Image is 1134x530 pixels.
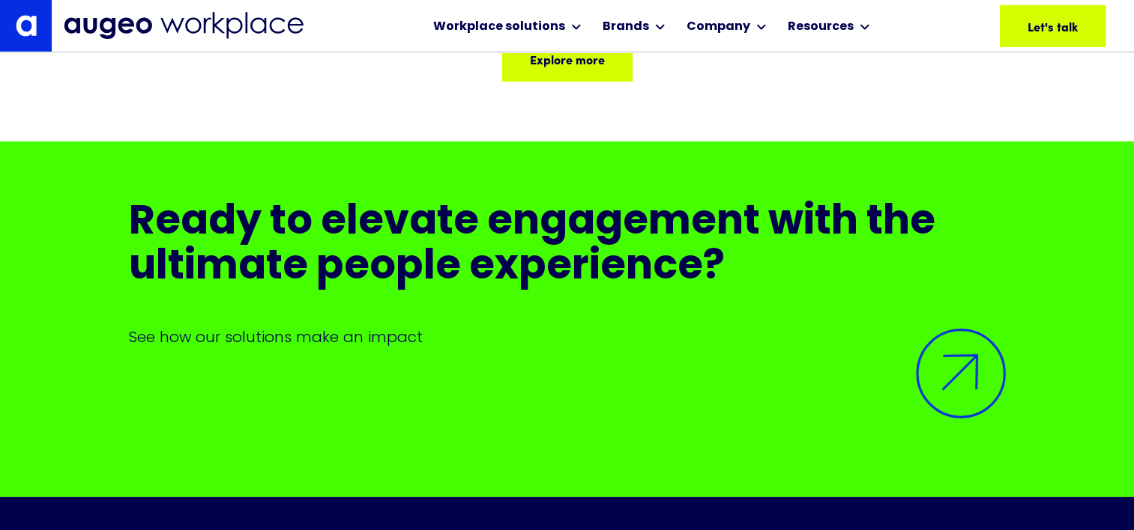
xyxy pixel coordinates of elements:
[788,18,854,36] div: Resources
[129,326,1006,347] p: See how our solutions make an impact
[502,37,633,82] a: Explore more
[129,201,1006,437] a: Ready to elevate engagement with the ultimate people experience?See how our solutions make an imp...
[603,18,649,36] div: Brands
[129,201,1006,290] h2: Ready to elevate engagement with the ultimate people experience?
[433,18,565,36] div: Workplace solutions
[1000,5,1106,47] a: Let's talk
[916,329,1006,418] img: Arrow symbol in bright blue pointing diagonally upward and to the right to indicate an active link.
[687,18,750,36] div: Company
[64,12,304,40] img: Augeo Workplace business unit full logo in mignight blue.
[16,15,37,36] img: Augeo's "a" monogram decorative logo in white.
